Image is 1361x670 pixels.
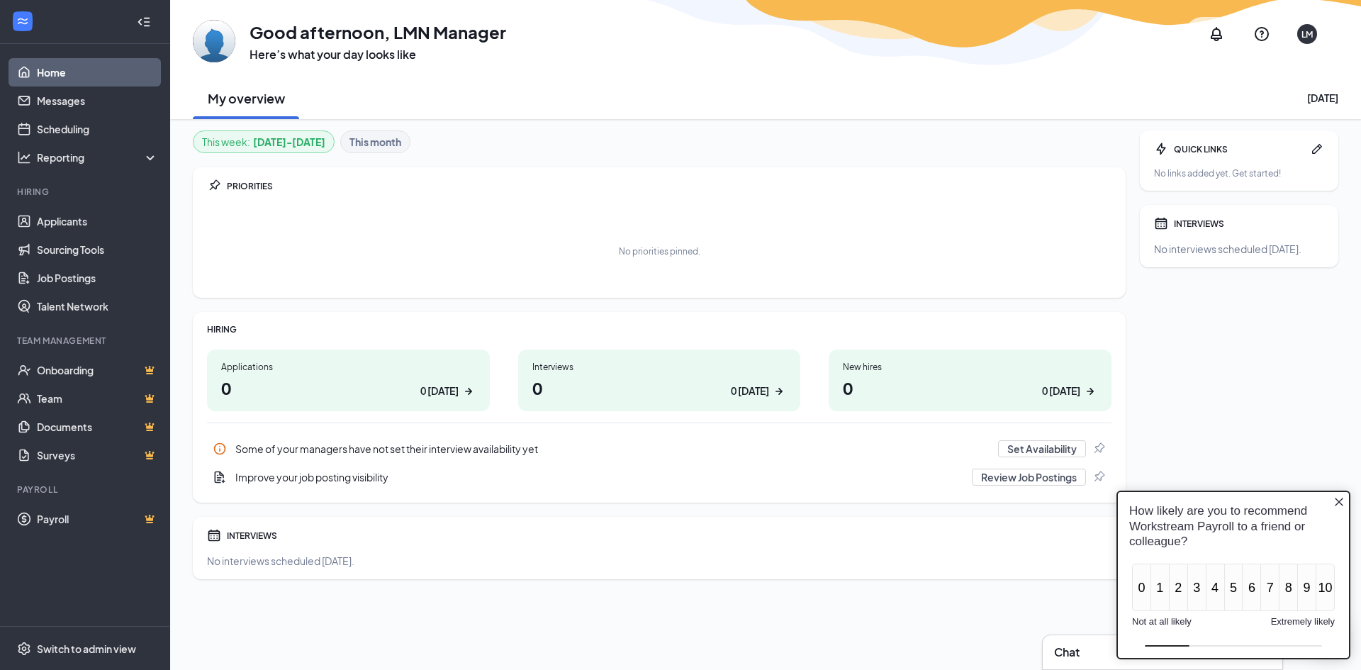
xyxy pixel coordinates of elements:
[253,134,325,150] b: [DATE] - [DATE]
[1042,384,1080,398] div: 0 [DATE]
[532,376,787,400] h1: 0
[518,350,801,411] a: Interviews00 [DATE]ArrowRight
[250,20,506,44] h1: Good afternoon, LMN Manager
[461,384,476,398] svg: ArrowRight
[207,435,1111,463] div: Some of your managers have not set their interview availability yet
[235,470,963,484] div: Improve your job posting visibility
[207,463,1111,491] div: Improve your job posting visibility
[207,528,221,542] svg: Calendar
[1154,142,1168,156] svg: Bolt
[207,350,490,411] a: Applications00 [DATE]ArrowRight
[17,484,155,496] div: Payroll
[1083,384,1097,398] svg: ArrowRight
[193,20,235,62] img: LMN Manager
[37,384,158,413] a: TeamCrown
[1174,143,1304,155] div: QUICK LINKS
[207,554,1111,568] div: No interviews scheduled [DATE].
[17,186,155,198] div: Hiring
[998,440,1086,457] button: Set Availability
[208,89,285,107] h2: My overview
[207,435,1111,463] a: InfoSome of your managers have not set their interview availability yetSet AvailabilityPin
[532,361,787,373] div: Interviews
[37,115,158,143] a: Scheduling
[16,14,30,28] svg: WorkstreamLogo
[1208,26,1225,43] svg: Notifications
[202,134,325,150] div: This week :
[213,470,227,484] svg: DocumentAdd
[349,134,401,150] b: This month
[213,442,227,456] svg: Info
[1092,470,1106,484] svg: Pin
[221,376,476,400] h1: 0
[17,642,31,656] svg: Settings
[619,245,700,257] div: No priorities pinned.
[250,47,506,62] h3: Here’s what your day looks like
[1106,479,1361,670] iframe: Sprig User Feedback Dialog
[37,413,158,441] a: DocumentsCrown
[227,180,1111,192] div: PRIORITIES
[37,235,158,264] a: Sourcing Tools
[137,15,151,29] svg: Collapse
[207,179,221,193] svg: Pin
[1154,167,1324,179] div: No links added yet. Get started!
[207,463,1111,491] a: DocumentAddImprove your job posting visibilityReview Job PostingsPin
[1307,91,1338,105] div: [DATE]
[221,361,476,373] div: Applications
[37,292,158,320] a: Talent Network
[37,150,159,164] div: Reporting
[37,441,158,469] a: SurveysCrown
[1154,242,1324,256] div: No interviews scheduled [DATE].
[37,264,158,292] a: Job Postings
[972,469,1086,486] button: Review Job Postings
[843,361,1097,373] div: New hires
[772,384,786,398] svg: ArrowRight
[1310,142,1324,156] svg: Pen
[843,376,1097,400] h1: 0
[1054,644,1080,660] h3: Chat
[17,150,31,164] svg: Analysis
[1154,216,1168,230] svg: Calendar
[1253,26,1270,43] svg: QuestionInfo
[1301,28,1313,40] div: LM
[37,642,136,656] div: Switch to admin view
[227,530,1111,542] div: INTERVIEWS
[207,323,1111,335] div: HIRING
[37,58,158,86] a: Home
[235,442,990,456] div: Some of your managers have not set their interview availability yet
[37,86,158,115] a: Messages
[37,207,158,235] a: Applicants
[17,335,155,347] div: Team Management
[731,384,769,398] div: 0 [DATE]
[1092,442,1106,456] svg: Pin
[37,356,158,384] a: OnboardingCrown
[1174,218,1324,230] div: INTERVIEWS
[829,350,1111,411] a: New hires00 [DATE]ArrowRight
[37,505,158,533] a: PayrollCrown
[420,384,459,398] div: 0 [DATE]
